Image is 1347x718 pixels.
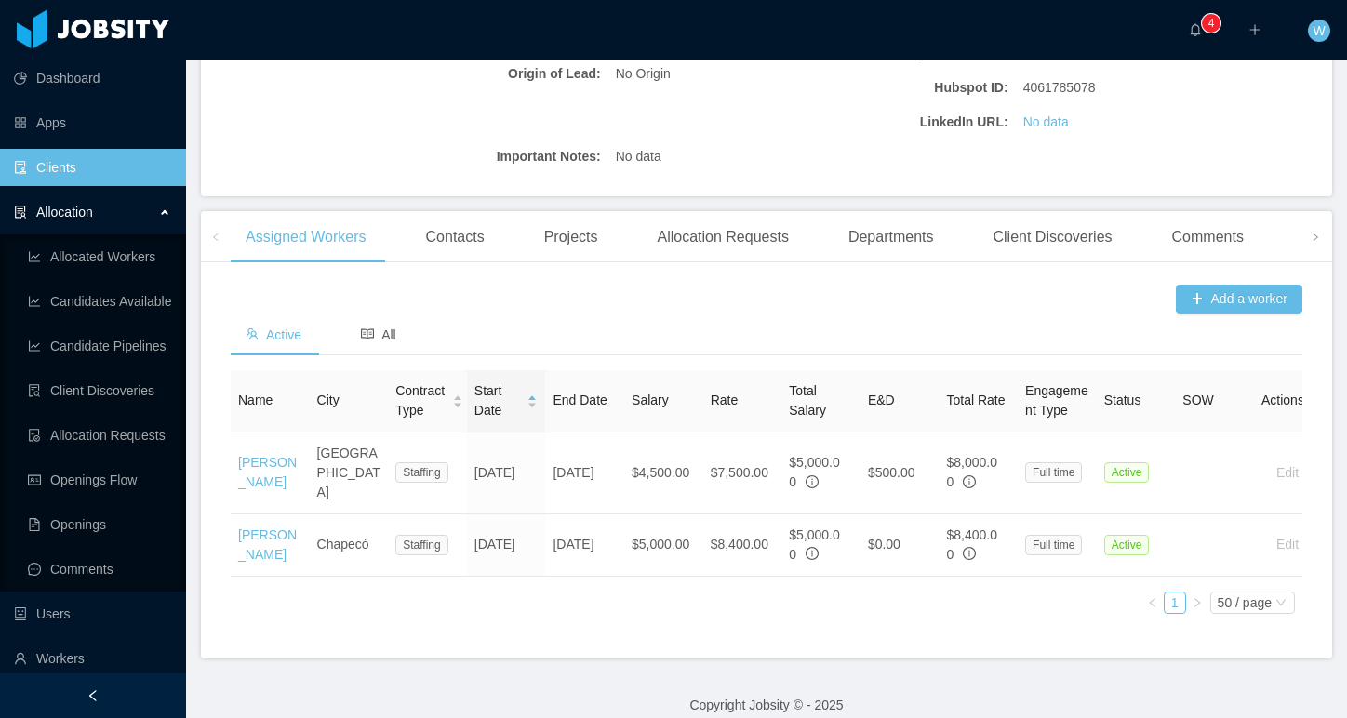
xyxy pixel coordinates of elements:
i: icon: team [246,327,259,340]
i: icon: read [361,327,374,340]
span: All [361,327,396,342]
span: Engagement Type [1025,383,1088,418]
i: icon: left [1147,597,1158,608]
a: icon: userWorkers [14,640,171,677]
span: Salary [632,392,669,407]
a: No data [1023,113,1069,132]
i: icon: caret-down [453,400,463,406]
div: Allocation Requests [642,211,803,263]
span: $0.00 [868,537,900,552]
div: Sort [452,392,463,406]
a: icon: file-textOpenings [28,506,171,543]
a: icon: file-doneAllocation Requests [28,417,171,454]
span: Total Rate [946,392,1005,407]
span: $8,400.00 [946,527,997,562]
span: Actions [1261,392,1304,407]
button: Edit [1261,458,1314,487]
td: [GEOGRAPHIC_DATA] [310,432,389,514]
span: $8,000.00 [946,455,997,489]
div: Contacts [411,211,500,263]
span: Active [1104,535,1150,555]
span: SOW [1182,392,1213,407]
span: Name [238,392,273,407]
td: [DATE] [545,432,624,514]
span: 4061785078 [1023,78,1096,98]
span: Staffing [395,535,447,555]
span: info-circle [963,475,976,488]
td: $4,500.00 [624,432,703,514]
span: Full time [1025,535,1082,555]
div: Assigned Workers [231,211,381,263]
td: Chapecó [310,514,389,577]
span: Rate [711,392,739,407]
span: info-circle [806,475,819,488]
i: icon: plus [1248,23,1261,36]
span: Staffing [395,462,447,483]
td: [DATE] [545,514,624,577]
span: Full time [1025,462,1082,483]
div: Projects [529,211,613,263]
a: icon: appstoreApps [14,104,171,141]
a: icon: file-searchClient Discoveries [28,372,171,409]
a: [PERSON_NAME] [238,455,297,489]
a: icon: pie-chartDashboard [14,60,171,97]
a: icon: line-chartAllocated Workers [28,238,171,275]
li: Next Page [1186,592,1208,614]
span: info-circle [963,547,976,560]
i: icon: solution [14,206,27,219]
span: End Date [553,392,607,407]
b: Important Notes: [412,147,601,166]
div: Client Discoveries [978,211,1127,263]
span: No Origin [616,64,671,84]
span: Active [1104,462,1150,483]
i: icon: down [1275,597,1287,610]
a: icon: messageComments [28,551,171,588]
td: [DATE] [467,432,546,514]
button: icon: plusAdd a worker [1176,285,1302,314]
i: icon: left [211,233,220,242]
i: icon: caret-up [453,393,463,399]
div: Comments [1157,211,1259,263]
a: 1 [1165,592,1185,613]
i: icon: right [1192,597,1203,608]
a: icon: idcardOpenings Flow [28,461,171,499]
td: $8,400.00 [703,514,782,577]
b: Origin of Lead: [412,64,601,84]
b: Hubspot ID: [820,78,1008,98]
li: 1 [1164,592,1186,614]
span: E&D [868,392,895,407]
span: Active [246,327,301,342]
td: $7,500.00 [703,432,782,514]
div: Departments [834,211,949,263]
td: $5,000.00 [624,514,703,577]
div: Sort [527,392,538,406]
i: icon: right [1311,233,1320,242]
a: icon: line-chartCandidates Available [28,283,171,320]
sup: 4 [1202,14,1220,33]
button: Edit [1261,530,1314,560]
span: Status [1104,392,1141,407]
span: No data [616,147,661,166]
div: 50 / page [1218,592,1272,613]
a: icon: robotUsers [14,595,171,632]
i: icon: caret-up [527,393,538,399]
span: City [317,392,340,407]
span: $5,000.00 [789,527,840,562]
i: icon: caret-down [527,400,538,406]
span: info-circle [806,547,819,560]
span: $500.00 [868,465,915,480]
td: [DATE] [467,514,546,577]
a: icon: line-chartCandidate Pipelines [28,327,171,365]
b: LinkedIn URL: [820,113,1008,132]
li: Previous Page [1141,592,1164,614]
a: icon: auditClients [14,149,171,186]
a: [PERSON_NAME] [238,527,297,562]
span: Start Date [474,381,520,420]
span: $5,000.00 [789,455,840,489]
span: Allocation [36,205,93,219]
span: W [1313,20,1325,42]
span: Total Salary [789,383,826,418]
span: Contract Type [395,381,445,420]
i: icon: bell [1189,23,1202,36]
p: 4 [1208,14,1215,33]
